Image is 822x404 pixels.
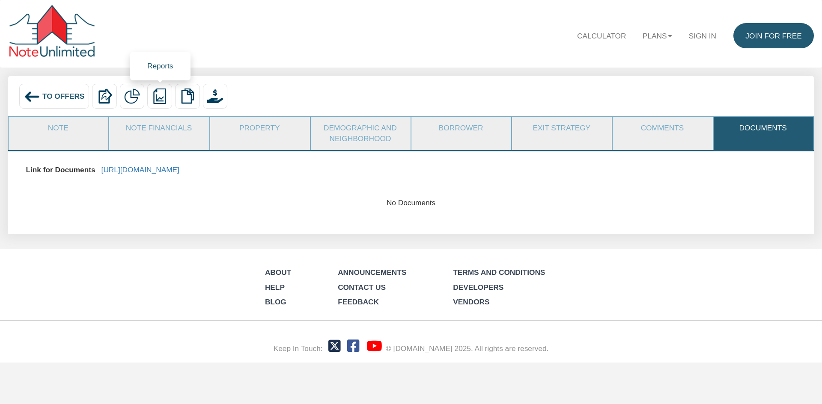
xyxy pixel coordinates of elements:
a: Note [9,117,107,139]
a: Developers [453,283,503,292]
span: To Offers [42,92,85,100]
a: Demographic and Neighborhood [311,117,410,150]
a: Vendors [453,298,489,306]
div: © [DOMAIN_NAME] 2025. All rights are reserved. [386,343,548,354]
a: Property [210,117,309,139]
a: Exit Strategy [512,117,611,139]
img: purchase_offer.png [207,88,223,104]
img: reports.png [152,88,167,104]
a: Terms and Conditions [453,268,545,277]
a: Announcements [338,268,406,277]
img: back_arrow_left_icon.svg [24,88,40,105]
a: [URL][DOMAIN_NAME] [101,165,179,174]
a: About [265,268,291,277]
div: Keep In Touch: [274,343,323,354]
p: Link for Documents [26,160,95,179]
a: Sign in [681,23,725,48]
img: partial.png [124,88,140,104]
a: Note Financials [109,117,208,139]
a: Calculator [569,23,634,48]
a: Feedback [338,298,379,306]
img: copy.png [180,88,195,104]
a: Blog [265,298,286,306]
div: Reports [130,52,191,80]
a: Borrower [411,117,510,139]
a: Help [265,283,285,292]
div: No Documents [17,198,804,208]
a: Contact Us [338,283,386,292]
a: Plans [634,23,681,48]
a: Comments [613,117,712,139]
a: Join for FREE [733,23,813,48]
img: export.svg [97,88,112,104]
a: Documents [714,117,813,139]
